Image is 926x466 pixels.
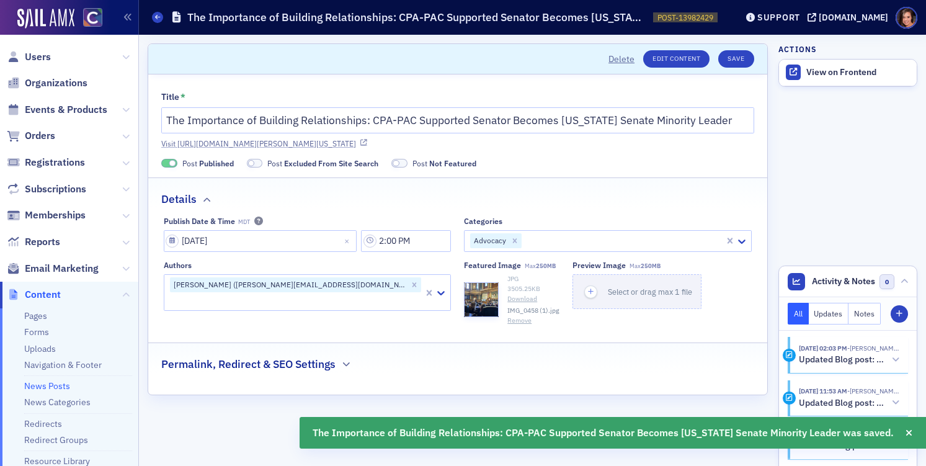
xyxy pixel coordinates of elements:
[340,230,357,252] button: Close
[847,387,899,395] span: Alicia Gelinas
[161,92,179,103] div: Title
[7,103,107,117] a: Events & Products
[25,156,85,169] span: Registrations
[25,208,86,222] span: Memberships
[507,306,559,316] span: IMG_0458 (1).jpg
[25,50,51,64] span: Users
[25,262,99,276] span: Email Marketing
[847,344,899,352] span: Katie Foo
[809,303,849,325] button: Updates
[180,92,185,103] abbr: This field is required
[806,67,910,78] div: View on Frontend
[267,158,378,169] span: Post
[572,261,626,270] div: Preview image
[630,262,661,270] span: Max
[7,182,86,196] a: Subscriptions
[25,76,87,90] span: Organizations
[657,12,713,23] span: POST-13982429
[429,158,476,168] span: Not Featured
[7,156,85,169] a: Registrations
[808,13,893,22] button: [DOMAIN_NAME]
[464,261,521,270] div: Featured Image
[7,208,86,222] a: Memberships
[238,218,250,226] span: MDT
[879,274,895,290] span: 0
[25,129,55,143] span: Orders
[74,8,102,29] a: View Homepage
[161,138,754,149] a: Visit [URL][DOMAIN_NAME][PERSON_NAME][US_STATE]
[799,354,888,365] h5: Updated Blog post: The Importance of Building Relationships: CPA-PAC Supported Senator Becomes [U...
[643,50,710,68] a: Edit Content
[199,158,234,168] span: Published
[361,230,451,252] input: 00:00 AM
[812,275,875,288] span: Activity & Notes
[778,43,817,55] h4: Actions
[536,262,556,270] span: 250MB
[525,262,556,270] span: Max
[507,316,532,326] button: Remove
[284,158,378,168] span: Excluded From Site Search
[7,235,60,249] a: Reports
[24,380,70,392] a: News Posts
[170,277,408,292] div: [PERSON_NAME] ([PERSON_NAME][EMAIL_ADDRESS][DOMAIN_NAME])
[608,53,634,66] button: Delete
[164,261,192,270] div: Authors
[187,10,647,25] h1: The Importance of Building Relationships: CPA-PAC Supported Senator Becomes [US_STATE] Senate Min...
[779,60,917,86] a: View on Frontend
[164,230,357,252] input: MM/DD/YYYY
[17,9,74,29] img: SailAMX
[407,277,421,292] div: Remove Alicia Gelinas (alicia@cocpa.org)
[508,233,522,248] div: Remove Advocacy
[24,326,49,338] a: Forms
[24,434,88,446] a: Redirect Groups
[848,303,881,325] button: Notes
[161,356,336,372] h2: Permalink, Redirect & SEO Settings
[572,274,701,309] button: Select or drag max 1 file
[819,12,888,23] div: [DOMAIN_NAME]
[718,50,754,68] button: Save
[247,159,263,168] span: Excluded From Site Search
[783,349,796,362] div: Activity
[7,288,61,302] a: Content
[507,274,559,284] div: JPG
[641,262,661,270] span: 250MB
[757,12,800,23] div: Support
[161,159,177,168] span: Published
[464,217,502,226] div: Categories
[391,159,407,168] span: Not Featured
[412,158,476,169] span: Post
[799,397,899,410] button: Updated Blog post: The Importance of Building Relationships: CPA-PAC Supported Senator Becomes [U...
[24,397,91,408] a: News Categories
[507,294,559,304] a: Download
[25,235,60,249] span: Reports
[783,392,796,405] div: Activity
[25,288,61,302] span: Content
[161,191,197,207] h2: Details
[7,76,87,90] a: Organizations
[182,158,234,169] span: Post
[24,418,62,429] a: Redirects
[896,7,917,29] span: Profile
[313,426,894,441] span: The Importance of Building Relationships: CPA-PAC Supported Senator Becomes [US_STATE] Senate Min...
[24,310,47,321] a: Pages
[7,129,55,143] a: Orders
[25,103,107,117] span: Events & Products
[470,233,508,248] div: Advocacy
[7,50,51,64] a: Users
[799,354,899,367] button: Updated Blog post: The Importance of Building Relationships: CPA-PAC Supported Senator Becomes [U...
[788,303,809,325] button: All
[799,387,847,395] time: 8/15/2025 11:53 AM
[24,343,56,354] a: Uploads
[83,8,102,27] img: SailAMX
[799,344,847,352] time: 8/15/2025 02:03 PM
[25,182,86,196] span: Subscriptions
[799,398,888,409] h5: Updated Blog post: The Importance of Building Relationships: CPA-PAC Supported Senator Becomes [U...
[608,287,692,297] span: Select or drag max 1 file
[7,262,99,276] a: Email Marketing
[24,359,102,370] a: Navigation & Footer
[164,217,235,226] div: Publish Date & Time
[507,284,559,294] div: 3505.25 KB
